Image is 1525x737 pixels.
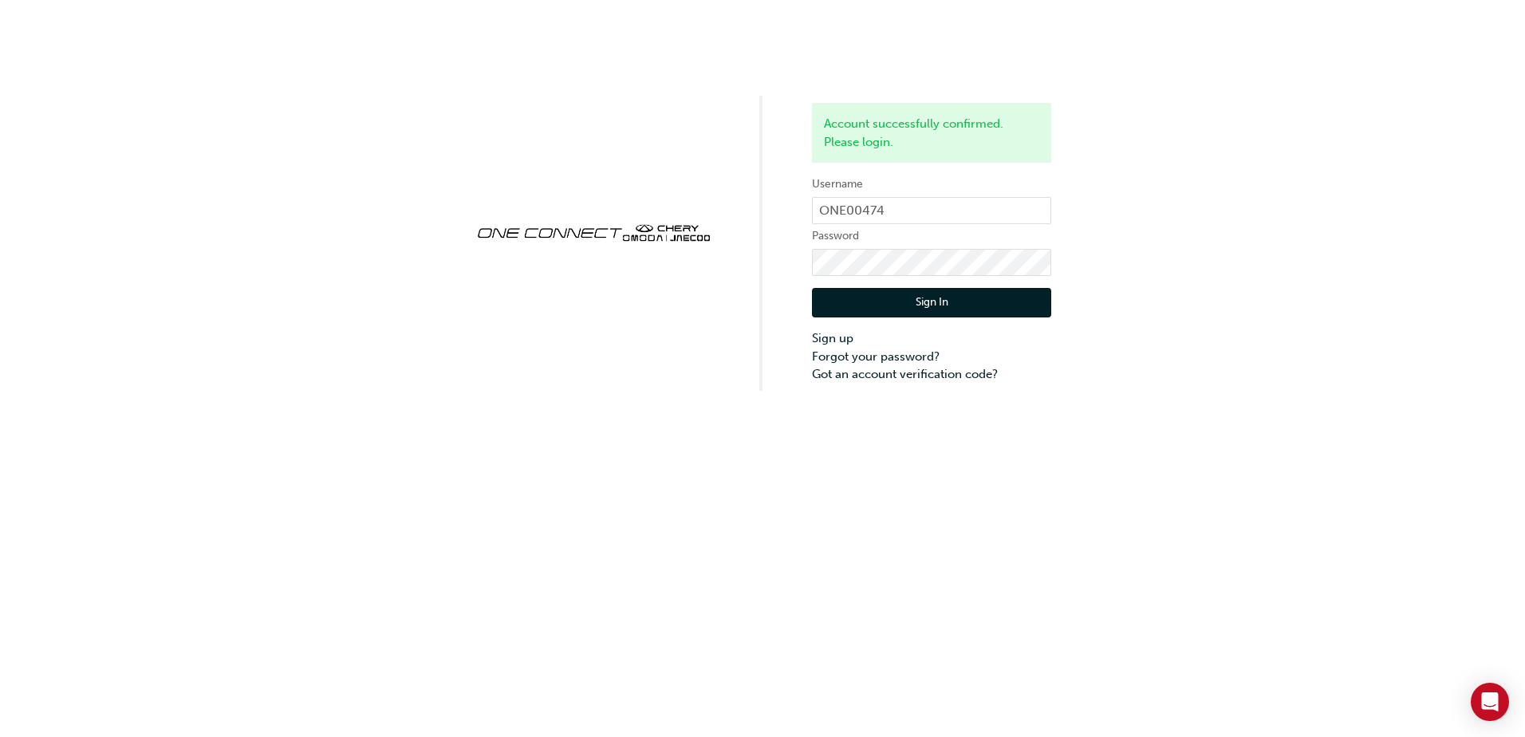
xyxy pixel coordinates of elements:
label: Username [812,175,1051,194]
img: oneconnect [474,211,713,252]
div: Account successfully confirmed. Please login. [812,103,1051,163]
div: Open Intercom Messenger [1471,683,1509,721]
input: Username [812,197,1051,224]
a: Sign up [812,329,1051,348]
a: Got an account verification code? [812,365,1051,384]
a: Forgot your password? [812,348,1051,366]
button: Sign In [812,288,1051,318]
label: Password [812,227,1051,246]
